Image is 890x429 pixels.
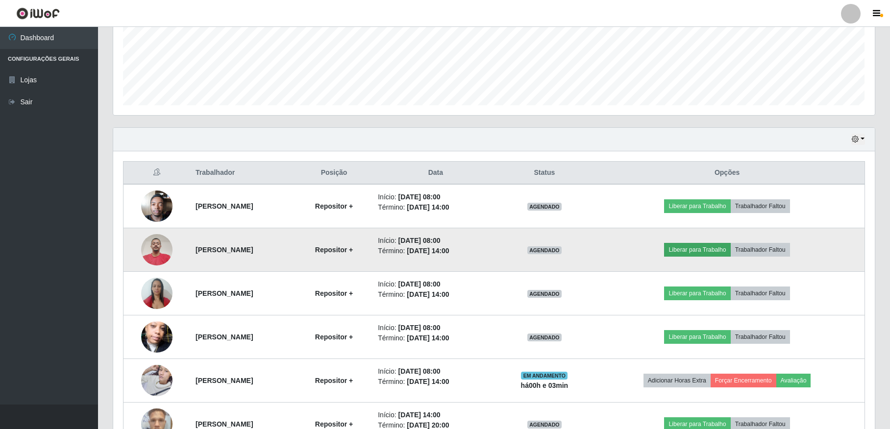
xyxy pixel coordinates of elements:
img: 1740137875720.jpeg [141,186,173,227]
li: Início: [378,279,493,289]
time: [DATE] 08:00 [398,280,440,288]
img: 1753494056504.jpeg [141,309,173,365]
strong: [PERSON_NAME] [196,420,253,428]
strong: Repositor + [315,377,353,384]
span: AGENDADO [527,203,562,211]
strong: Repositor + [315,420,353,428]
li: Término: [378,246,493,256]
button: Liberar para Trabalho [664,330,730,344]
li: Término: [378,377,493,387]
th: Posição [296,162,372,185]
strong: Repositor + [315,333,353,341]
time: [DATE] 14:00 [407,290,449,298]
time: [DATE] 14:00 [398,411,440,419]
img: 1755028690244.jpeg [141,359,173,401]
th: Data [372,162,499,185]
time: [DATE] 14:00 [407,378,449,385]
th: Trabalhador [190,162,296,185]
strong: Repositor + [315,289,353,297]
li: Início: [378,192,493,202]
button: Trabalhador Faltou [731,243,790,257]
strong: há 00 h e 03 min [521,381,569,389]
time: [DATE] 14:00 [407,247,449,255]
li: Início: [378,366,493,377]
strong: [PERSON_NAME] [196,377,253,384]
span: EM ANDAMENTO [521,372,568,380]
button: Trabalhador Faltou [731,199,790,213]
th: Status [499,162,590,185]
li: Início: [378,236,493,246]
li: Término: [378,202,493,213]
button: Forçar Encerramento [711,374,776,387]
img: CoreUI Logo [16,7,60,20]
strong: Repositor + [315,246,353,254]
button: Liberar para Trabalho [664,199,730,213]
time: [DATE] 14:00 [407,203,449,211]
span: AGENDADO [527,421,562,429]
button: Liberar para Trabalho [664,286,730,300]
img: 1753374909353.jpeg [141,272,173,314]
time: [DATE] 08:00 [398,367,440,375]
li: Término: [378,289,493,300]
button: Trabalhador Faltou [731,330,790,344]
li: Término: [378,333,493,343]
strong: [PERSON_NAME] [196,246,253,254]
strong: [PERSON_NAME] [196,289,253,297]
strong: [PERSON_NAME] [196,202,253,210]
li: Início: [378,410,493,420]
span: AGENDADO [527,290,562,298]
li: Início: [378,323,493,333]
th: Opções [590,162,865,185]
button: Adicionar Horas Extra [643,374,711,387]
time: [DATE] 08:00 [398,193,440,201]
img: 1752325710297.jpeg [141,229,173,271]
time: [DATE] 08:00 [398,324,440,332]
time: [DATE] 08:00 [398,237,440,244]
button: Liberar para Trabalho [664,243,730,257]
strong: Repositor + [315,202,353,210]
strong: [PERSON_NAME] [196,333,253,341]
span: AGENDADO [527,246,562,254]
time: [DATE] 14:00 [407,334,449,342]
time: [DATE] 20:00 [407,421,449,429]
button: Avaliação [776,374,811,387]
span: AGENDADO [527,334,562,341]
button: Trabalhador Faltou [731,286,790,300]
